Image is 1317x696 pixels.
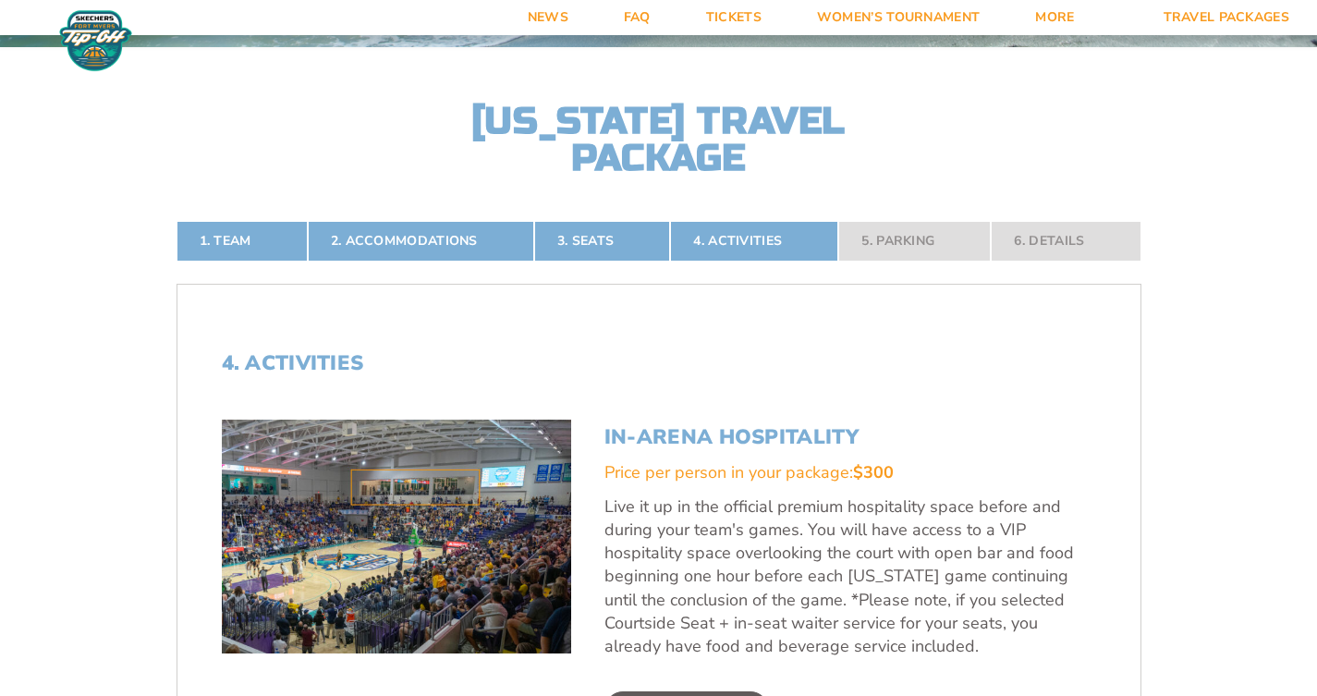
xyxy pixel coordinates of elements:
div: Price per person in your package: [604,461,1096,484]
h2: [US_STATE] Travel Package [456,103,862,177]
span: $300 [853,461,894,483]
h3: In-Arena Hospitality [604,425,1096,449]
h2: 4. Activities [222,351,1096,375]
a: 3. Seats [534,221,670,262]
img: Fort Myers Tip-Off [55,9,136,72]
p: Live it up in the official premium hospitality space before and during your team's games. You wil... [604,495,1096,658]
a: 2. Accommodations [308,221,534,262]
img: In-Arena Hospitality [222,420,571,653]
a: 1. Team [177,221,308,262]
